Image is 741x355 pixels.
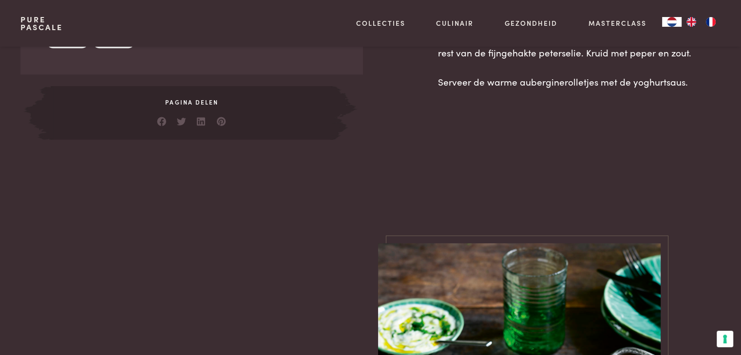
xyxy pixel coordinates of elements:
[589,18,646,28] a: Masterclass
[662,17,721,27] aside: Language selected: Nederlands
[51,98,332,106] span: Pagina delen
[438,75,688,88] span: Serveer de warme auberginerolletjes met de yoghurtsaus.
[701,17,721,27] a: FR
[20,16,63,31] a: PurePascale
[682,17,721,27] ul: Language list
[662,17,682,27] a: NL
[682,17,701,27] a: EN
[356,18,405,28] a: Collecties
[505,18,557,28] a: Gezondheid
[438,32,717,59] span: Meng ondertussen de yoghurt met het citroensap, de zeste en de rest van de fijngehakte peterselie...
[717,331,733,347] button: Uw voorkeuren voor toestemming voor trackingtechnologieën
[436,18,474,28] a: Culinair
[662,17,682,27] div: Language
